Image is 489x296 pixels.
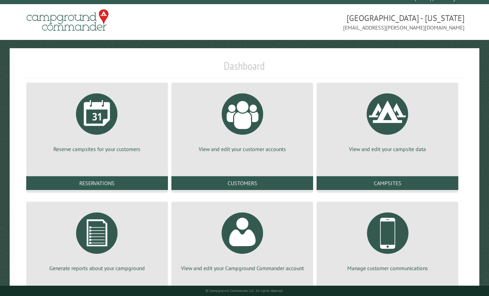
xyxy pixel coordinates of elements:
[206,288,283,293] small: © Campground Commander LLC. All rights reserved.
[26,176,168,190] a: Reservations
[325,145,450,153] p: View and edit your campsite data
[317,176,458,190] a: Campsites
[34,88,160,153] a: Reserve campsites for your customers
[34,145,160,153] p: Reserve campsites for your customers
[180,264,305,272] p: View and edit your Campground Commander account
[34,264,160,272] p: Generate reports about your campground
[244,12,465,32] span: [GEOGRAPHIC_DATA] - [US_STATE] [EMAIL_ADDRESS][PERSON_NAME][DOMAIN_NAME]
[171,176,313,190] a: Customers
[180,207,305,272] a: View and edit your Campground Commander account
[180,88,305,153] a: View and edit your customer accounts
[34,207,160,272] a: Generate reports about your campground
[24,7,111,34] img: Campground Commander
[325,264,450,272] p: Manage customer communications
[24,59,465,78] h1: Dashboard
[180,145,305,153] p: View and edit your customer accounts
[325,207,450,272] a: Manage customer communications
[325,88,450,153] a: View and edit your campsite data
